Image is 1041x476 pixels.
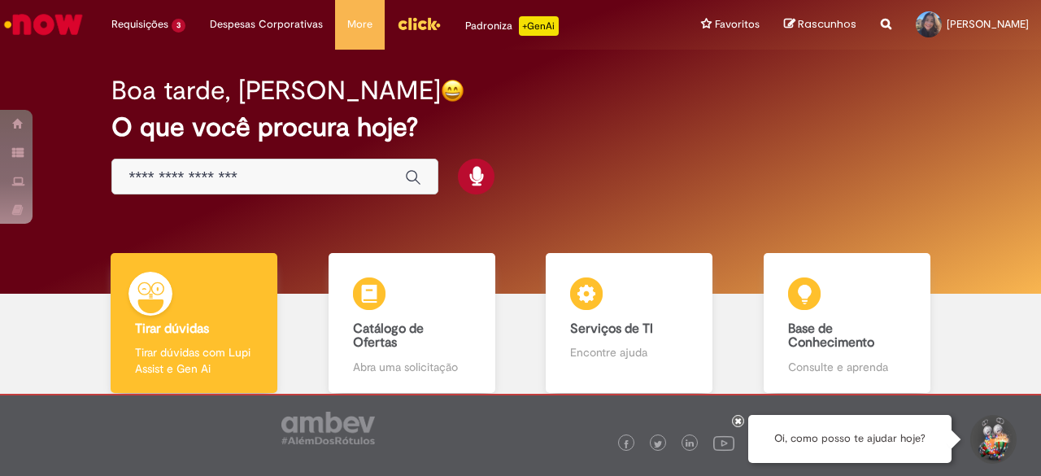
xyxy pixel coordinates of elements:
img: logo_footer_ambev_rotulo_gray.png [281,412,375,444]
img: logo_footer_linkedin.png [686,439,694,449]
b: Catálogo de Ofertas [353,321,424,352]
p: Abra uma solicitação [353,359,471,375]
a: Tirar dúvidas Tirar dúvidas com Lupi Assist e Gen Ai [85,253,303,394]
span: Rascunhos [798,16,856,32]
p: +GenAi [519,16,559,36]
button: Iniciar Conversa de Suporte [968,415,1017,464]
a: Rascunhos [784,17,856,33]
span: Favoritos [715,16,760,33]
img: logo_footer_facebook.png [622,440,630,448]
span: Requisições [111,16,168,33]
p: Encontre ajuda [570,344,688,360]
p: Consulte e aprenda [788,359,906,375]
div: Oi, como posso te ajudar hoje? [748,415,952,463]
img: ServiceNow [2,8,85,41]
div: Padroniza [465,16,559,36]
img: logo_footer_youtube.png [713,432,734,453]
span: [PERSON_NAME] [947,17,1029,31]
h2: O que você procura hoje? [111,113,929,142]
span: More [347,16,372,33]
a: Catálogo de Ofertas Abra uma solicitação [303,253,521,394]
img: click_logo_yellow_360x200.png [397,11,441,36]
span: Despesas Corporativas [210,16,323,33]
img: logo_footer_twitter.png [654,440,662,448]
p: Tirar dúvidas com Lupi Assist e Gen Ai [135,344,253,377]
img: happy-face.png [441,79,464,103]
b: Serviços de TI [570,321,653,337]
a: Base de Conhecimento Consulte e aprenda [738,253,956,394]
h2: Boa tarde, [PERSON_NAME] [111,76,441,105]
b: Tirar dúvidas [135,321,209,337]
span: 3 [172,19,185,33]
b: Base de Conhecimento [788,321,874,352]
a: Serviços de TI Encontre ajuda [520,253,738,394]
